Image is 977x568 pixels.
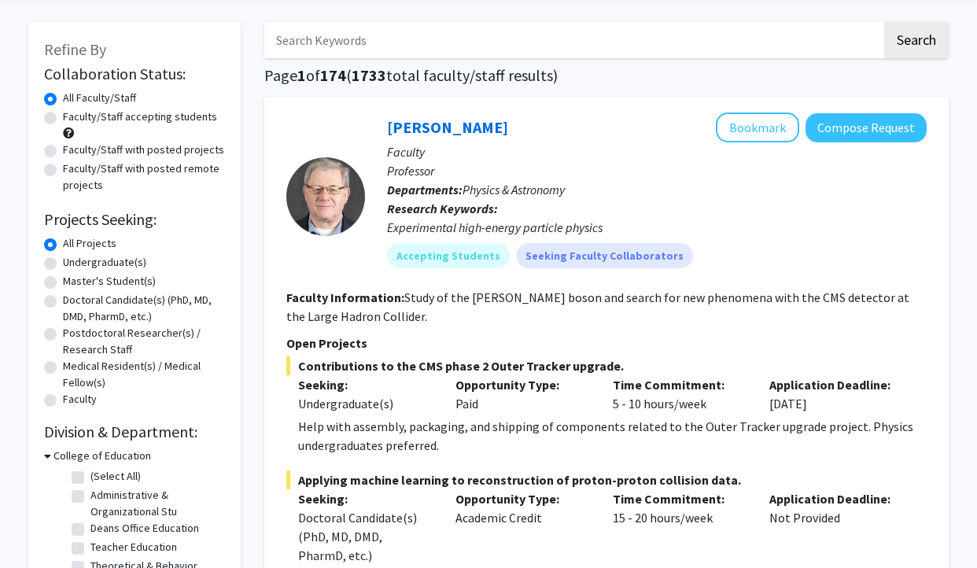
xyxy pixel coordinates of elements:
[387,201,498,216] b: Research Keywords:
[716,112,799,142] button: Add Robert Harr to Bookmarks
[44,210,225,229] h2: Projects Seeking:
[455,489,589,508] p: Opportunity Type:
[63,292,225,325] label: Doctoral Candidate(s) (PhD, MD, DMD, PharmD, etc.)
[298,394,432,413] div: Undergraduate(s)
[63,235,116,252] label: All Projects
[444,489,601,565] div: Academic Credit
[769,375,903,394] p: Application Deadline:
[90,539,177,555] label: Teacher Education
[298,508,432,565] div: Doctoral Candidate(s) (PhD, MD, DMD, PharmD, etc.)
[44,39,106,59] span: Refine By
[297,65,306,85] span: 1
[387,182,463,197] b: Departments:
[90,520,199,537] label: Deans Office Education
[264,66,949,85] h1: Page of ( total faculty/staff results)
[884,22,949,58] button: Search
[44,65,225,83] h2: Collaboration Status:
[63,90,136,106] label: All Faculty/Staff
[53,448,151,464] h3: College of Education
[44,422,225,441] h2: Division & Department:
[387,161,927,180] p: Professor
[806,113,927,142] button: Compose Request to Robert Harr
[387,218,927,237] div: Experimental high-energy particle physics
[12,497,67,556] iframe: Chat
[63,142,224,158] label: Faculty/Staff with posted projects
[63,358,225,391] label: Medical Resident(s) / Medical Fellow(s)
[758,489,915,565] div: Not Provided
[758,375,915,413] div: [DATE]
[286,470,927,489] span: Applying machine learning to reconstruction of proton-proton collision data.
[444,375,601,413] div: Paid
[601,489,758,565] div: 15 - 20 hours/week
[63,273,156,290] label: Master's Student(s)
[63,109,217,125] label: Faculty/Staff accepting students
[286,334,927,352] p: Open Projects
[286,290,404,305] b: Faculty Information:
[352,65,386,85] span: 1733
[463,182,565,197] span: Physics & Astronomy
[298,417,927,455] p: Help with assembly, packaging, and shipping of components related to the Outer Tracker upgrade pr...
[63,160,225,194] label: Faculty/Staff with posted remote projects
[613,375,747,394] p: Time Commitment:
[90,487,221,520] label: Administrative & Organizational Stu
[63,391,97,408] label: Faculty
[613,489,747,508] p: Time Commitment:
[769,489,903,508] p: Application Deadline:
[90,468,141,485] label: (Select All)
[516,243,693,268] mat-chip: Seeking Faculty Collaborators
[320,65,346,85] span: 174
[298,489,432,508] p: Seeking:
[601,375,758,413] div: 5 - 10 hours/week
[286,356,927,375] span: Contributions to the CMS phase 2 Outer Tracker upgrade.
[264,22,882,58] input: Search Keywords
[387,142,927,161] p: Faculty
[63,325,225,358] label: Postdoctoral Researcher(s) / Research Staff
[455,375,589,394] p: Opportunity Type:
[286,290,909,324] fg-read-more: Study of the [PERSON_NAME] boson and search for new phenomena with the CMS detector at the Large ...
[387,117,508,137] a: [PERSON_NAME]
[63,254,146,271] label: Undergraduate(s)
[298,375,432,394] p: Seeking:
[387,243,510,268] mat-chip: Accepting Students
